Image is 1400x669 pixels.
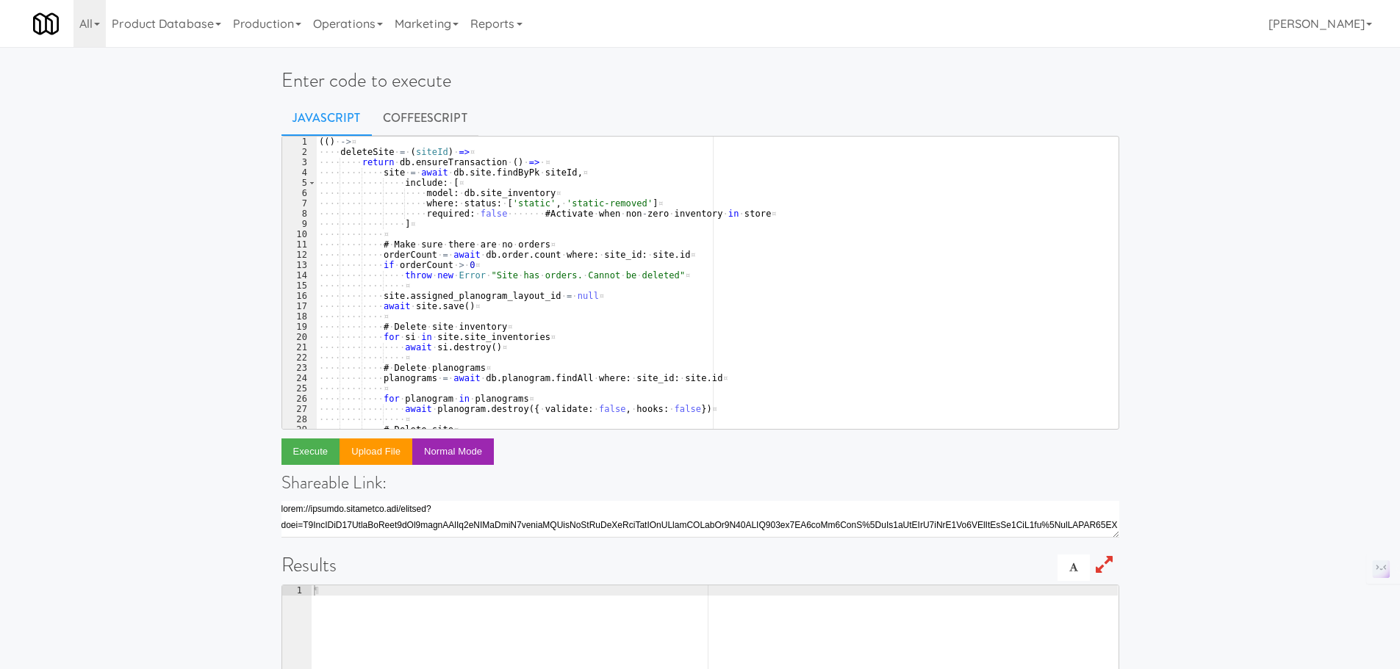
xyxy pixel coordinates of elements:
[282,404,317,414] div: 27
[282,188,317,198] div: 6
[282,394,317,404] div: 26
[282,239,317,250] div: 11
[282,219,317,229] div: 9
[281,554,1119,576] h1: Results
[282,147,317,157] div: 2
[372,100,478,137] a: CoffeeScript
[282,373,317,383] div: 24
[282,585,312,596] div: 1
[282,250,317,260] div: 12
[282,383,317,394] div: 25
[282,332,317,342] div: 20
[282,270,317,281] div: 14
[282,260,317,270] div: 13
[282,352,317,363] div: 22
[282,424,317,435] div: 29
[33,11,59,37] img: Micromart
[282,322,317,332] div: 19
[412,438,494,465] button: Normal Mode
[340,438,412,465] button: Upload file
[281,100,372,137] a: Javascript
[282,311,317,322] div: 18
[282,167,317,178] div: 4
[282,301,317,311] div: 17
[281,70,1119,91] h1: Enter code to execute
[282,178,317,188] div: 5
[281,473,1119,492] h4: Shareable Link:
[282,198,317,209] div: 7
[282,209,317,219] div: 8
[282,342,317,352] div: 21
[282,281,317,291] div: 15
[282,137,317,147] div: 1
[282,291,317,301] div: 16
[282,363,317,373] div: 23
[282,229,317,239] div: 10
[282,157,317,167] div: 3
[281,438,340,465] button: Execute
[282,414,317,424] div: 28
[281,501,1119,538] textarea: lorem://ipsumdo.sitametco.adi/elitsed?doei=T9IncIDiD17UtlaBoReet9dOl9magnAAlIq2eNIMaDmiN7veniaMQU...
